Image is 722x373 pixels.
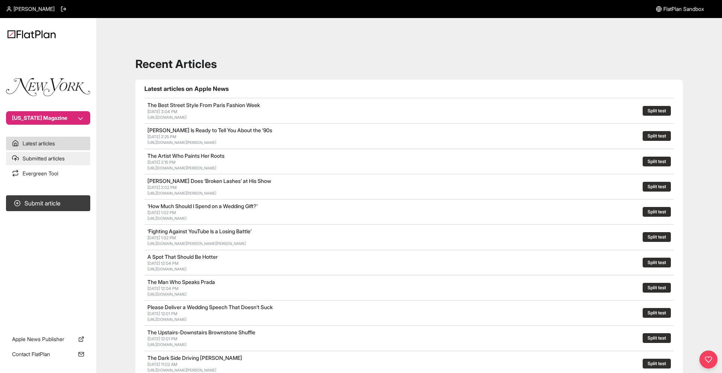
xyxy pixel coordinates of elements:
[147,336,177,341] span: [DATE] 12:01 PM
[147,241,246,246] a: [URL][DOMAIN_NAME][PERSON_NAME][PERSON_NAME]
[6,332,90,346] a: Apple News Publisher
[147,140,216,145] a: [URL][DOMAIN_NAME][PERSON_NAME]
[6,195,90,211] button: Submit article
[643,258,671,267] button: Split test
[147,134,176,139] span: [DATE] 2:25 PM
[147,191,216,195] a: [URL][DOMAIN_NAME][PERSON_NAME]
[147,102,260,108] a: The Best Street Style From Paris Fashion Week
[6,5,55,13] a: [PERSON_NAME]
[147,203,258,209] a: ‘How Much Should I Spend on a Wedding Gift?’
[147,178,271,184] a: [PERSON_NAME] Does ‘Broken Lashes’ at His Show
[147,304,273,310] a: Please Deliver a Wedding Speech That Doesn’t Suck
[147,286,179,291] span: [DATE] 12:04 PM
[147,267,187,271] a: [URL][DOMAIN_NAME]
[147,127,272,133] a: [PERSON_NAME] Is Ready to Tell You About the ’90s
[6,347,90,361] a: Contact FlatPlan
[147,317,187,322] a: [URL][DOMAIN_NAME]
[135,57,683,71] h1: Recent Articles
[643,333,671,343] button: Split test
[147,311,177,316] span: [DATE] 12:01 PM
[147,362,177,367] span: [DATE] 11:02 AM
[6,152,90,165] a: Submitted articles
[147,210,176,215] span: [DATE] 1:02 PM
[643,359,671,368] button: Split test
[147,153,224,159] a: The Artist Who Paints Her Roots
[643,232,671,242] button: Split test
[643,106,671,116] button: Split test
[147,160,176,165] span: [DATE] 2:15 PM
[147,185,177,190] span: [DATE] 2:02 PM
[147,292,187,296] a: [URL][DOMAIN_NAME]
[643,283,671,293] button: Split test
[147,254,218,260] a: A Spot That Should Be Hotter
[6,78,90,96] img: Publication Logo
[144,84,674,93] h1: Latest articles on Apple News
[147,166,216,170] a: [URL][DOMAIN_NAME][PERSON_NAME]
[147,355,242,361] a: The Dark Side Driving [PERSON_NAME]
[147,216,187,220] a: [URL][DOMAIN_NAME]
[6,137,90,150] a: Latest articles
[147,368,216,372] a: [URL][DOMAIN_NAME][PERSON_NAME]
[643,308,671,318] button: Split test
[8,30,56,38] img: Logo
[147,235,176,240] span: [DATE] 1:02 PM
[6,111,90,125] button: [US_STATE] Magazine
[643,157,671,166] button: Split test
[147,261,179,266] span: [DATE] 12:04 PM
[147,329,255,335] a: The Upstairs-Downstairs Brownstone Shuffle
[643,131,671,141] button: Split test
[147,342,187,347] a: [URL][DOMAIN_NAME]
[6,167,90,180] a: Evergreen Tool
[643,207,671,217] button: Split test
[14,5,55,13] span: [PERSON_NAME]
[147,228,252,234] a: ‘Fighting Against YouTube Is a Losing Battle’
[643,182,671,192] button: Split test
[663,5,704,13] span: FlatPlan Sandbox
[147,115,187,119] a: [URL][DOMAIN_NAME]
[147,279,215,285] a: The Man Who Speaks Prada
[147,109,177,114] span: [DATE] 3:04 PM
